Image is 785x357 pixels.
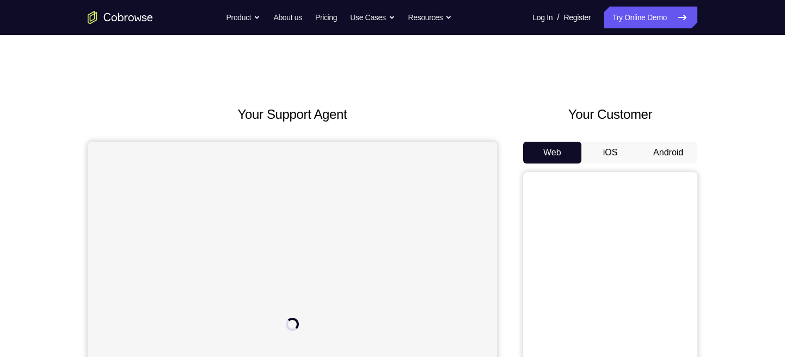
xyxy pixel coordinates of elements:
[408,7,452,28] button: Resources
[523,105,697,124] h2: Your Customer
[639,142,697,164] button: Android
[88,11,153,24] a: Go to the home page
[88,105,497,124] h2: Your Support Agent
[581,142,640,164] button: iOS
[226,7,261,28] button: Product
[350,7,395,28] button: Use Cases
[523,142,581,164] button: Web
[315,7,337,28] a: Pricing
[564,7,591,28] a: Register
[604,7,697,28] a: Try Online Demo
[557,11,559,24] span: /
[273,7,302,28] a: About us
[532,7,553,28] a: Log In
